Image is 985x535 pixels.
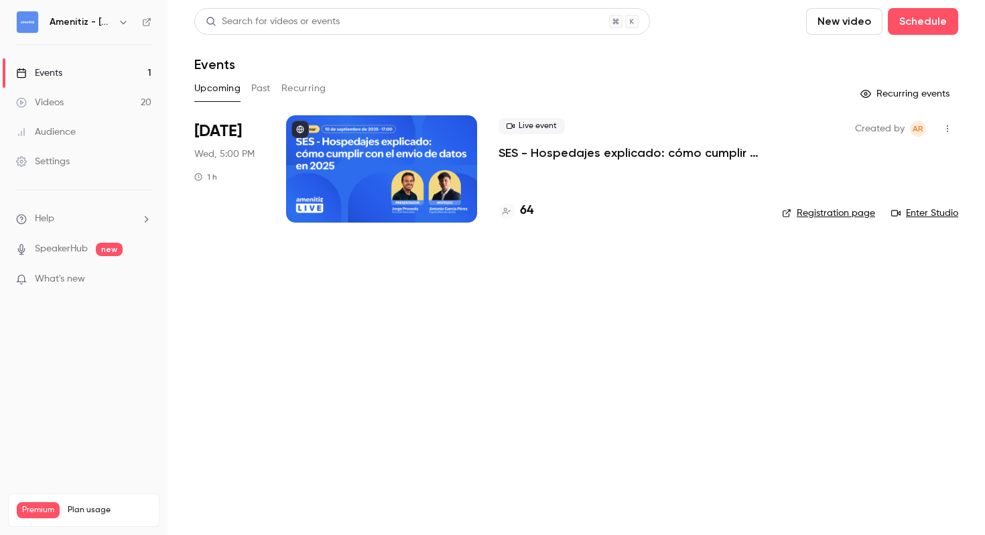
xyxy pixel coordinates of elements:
[194,172,217,182] div: 1 h
[281,78,326,99] button: Recurring
[520,202,533,220] h4: 64
[806,8,882,35] button: New video
[17,11,38,33] img: Amenitiz - España 🇪🇸
[16,96,64,109] div: Videos
[96,243,123,256] span: new
[782,206,875,220] a: Registration page
[194,56,235,72] h1: Events
[16,66,62,80] div: Events
[194,115,265,223] div: Sep 10 Wed, 5:00 PM (Europe/Madrid)
[50,15,113,29] h6: Amenitiz - [GEOGRAPHIC_DATA] 🇪🇸
[891,206,958,220] a: Enter Studio
[251,78,271,99] button: Past
[206,15,340,29] div: Search for videos or events
[16,125,76,139] div: Audience
[499,145,761,161] a: SES - Hospedajes explicado: cómo cumplir con el envio de datos en 2025
[135,274,151,286] iframe: Noticeable Trigger
[499,202,533,220] a: 64
[888,8,958,35] button: Schedule
[35,212,54,226] span: Help
[194,147,255,161] span: Wed, 5:00 PM
[35,272,85,286] span: What's new
[68,505,151,516] span: Plan usage
[854,83,958,105] button: Recurring events
[16,155,70,168] div: Settings
[913,121,923,137] span: AR
[499,118,565,134] span: Live event
[910,121,926,137] span: Alessia Riolo
[194,121,242,142] span: [DATE]
[855,121,905,137] span: Created by
[194,78,241,99] button: Upcoming
[16,212,151,226] li: help-dropdown-opener
[35,242,88,256] a: SpeakerHub
[17,502,60,518] span: Premium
